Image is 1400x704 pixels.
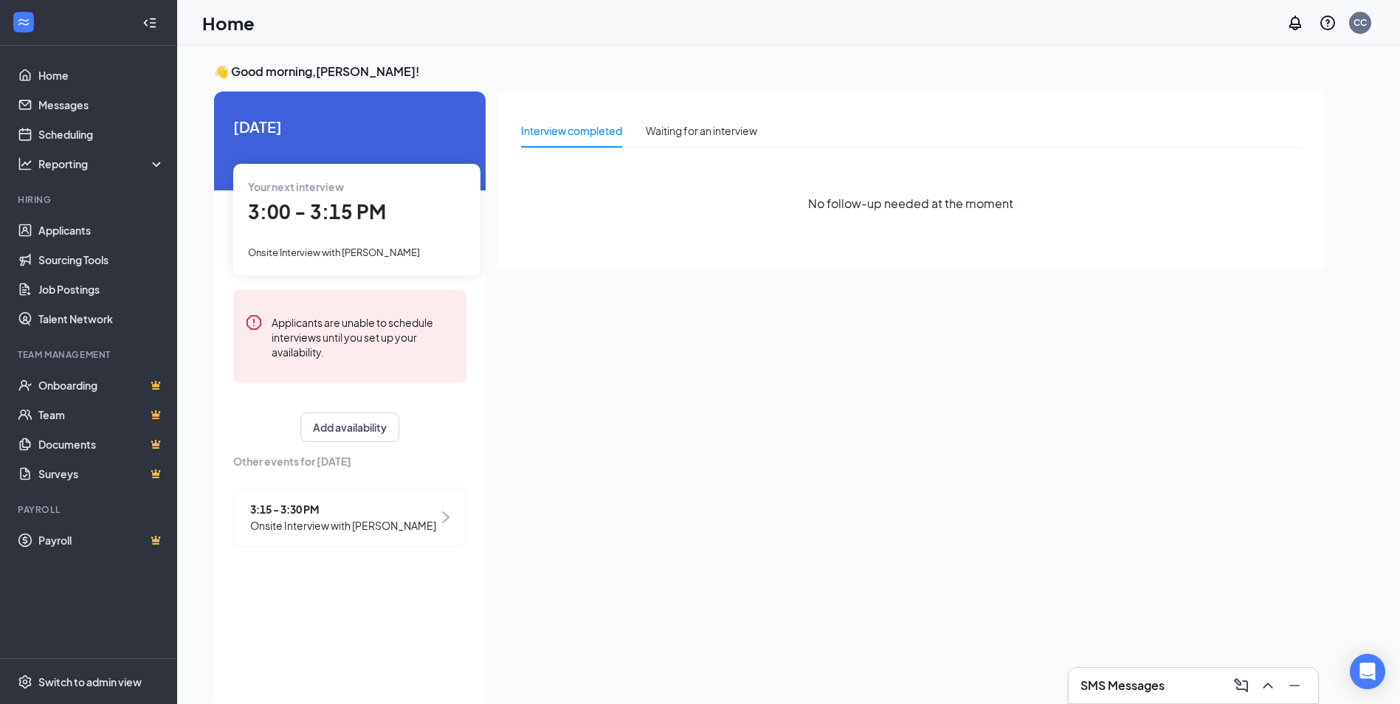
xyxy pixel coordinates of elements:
a: TeamCrown [38,400,165,429]
div: Reporting [38,156,165,171]
svg: QuestionInfo [1319,14,1337,32]
a: Scheduling [38,120,165,149]
span: Other events for [DATE] [233,453,466,469]
svg: Analysis [18,156,32,171]
div: Switch to admin view [38,674,142,689]
a: Talent Network [38,304,165,334]
div: Payroll [18,503,162,516]
span: [DATE] [233,115,466,138]
a: PayrollCrown [38,525,165,555]
button: Add availability [300,413,399,442]
h3: 👋 Good morning, [PERSON_NAME] ! [214,63,1324,80]
a: Sourcing Tools [38,245,165,275]
div: CC [1354,16,1367,29]
svg: Minimize [1286,677,1303,694]
button: ComposeMessage [1230,674,1253,697]
svg: Settings [18,674,32,689]
a: DocumentsCrown [38,429,165,459]
svg: Notifications [1286,14,1304,32]
a: Messages [38,90,165,120]
span: Onsite Interview with [PERSON_NAME] [248,246,420,258]
span: 3:15 - 3:30 PM [250,501,436,517]
a: OnboardingCrown [38,370,165,400]
span: Your next interview [248,180,344,193]
div: Applicants are unable to schedule interviews until you set up your availability. [272,314,455,359]
div: Team Management [18,348,162,361]
div: Waiting for an interview [646,122,757,139]
svg: Collapse [142,15,157,30]
h3: SMS Messages [1080,677,1165,694]
h1: Home [202,10,255,35]
div: Open Intercom Messenger [1350,654,1385,689]
button: ChevronUp [1256,674,1280,697]
a: Applicants [38,215,165,245]
svg: Error [245,314,263,331]
span: No follow-up needed at the moment [808,194,1013,213]
span: Onsite Interview with [PERSON_NAME] [250,517,436,534]
svg: ChevronUp [1259,677,1277,694]
span: 3:00 - 3:15 PM [248,199,386,224]
button: Minimize [1283,674,1306,697]
a: Job Postings [38,275,165,304]
div: Interview completed [521,122,622,139]
div: Hiring [18,193,162,206]
svg: ComposeMessage [1232,677,1250,694]
svg: WorkstreamLogo [16,15,31,30]
a: SurveysCrown [38,459,165,489]
a: Home [38,61,165,90]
